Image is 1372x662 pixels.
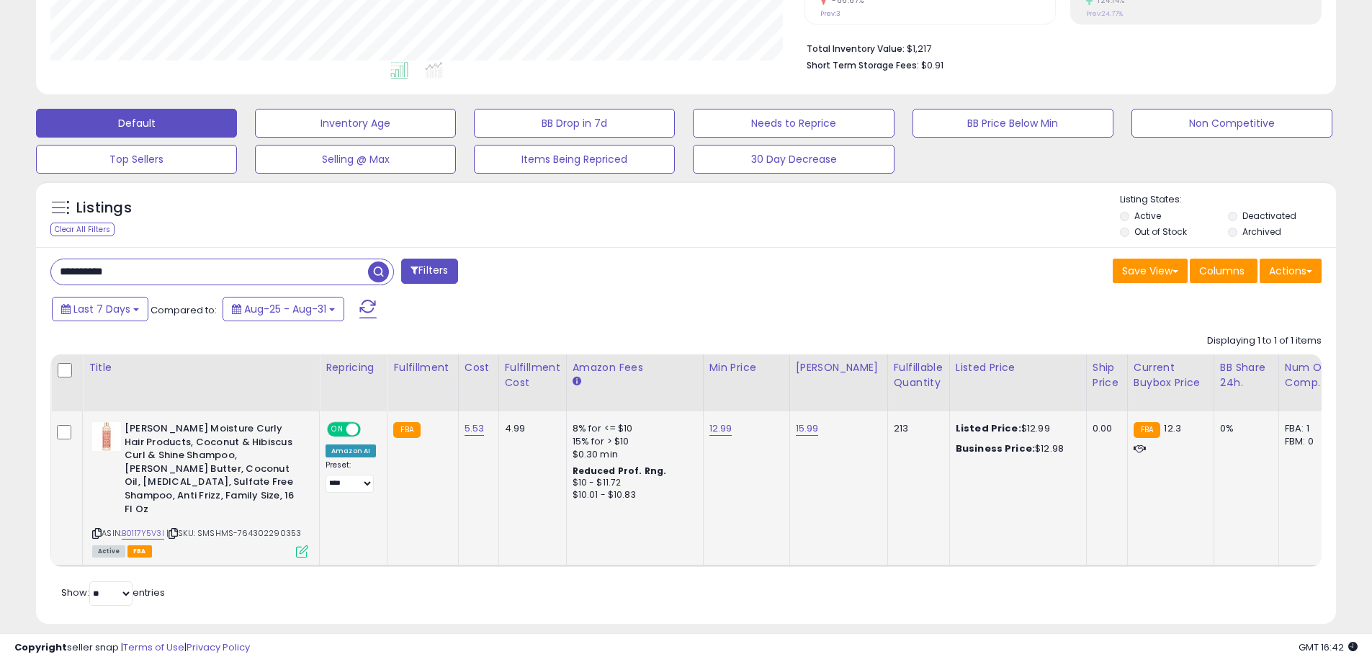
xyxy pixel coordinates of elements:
a: 5.53 [465,421,485,436]
button: Filters [401,259,457,284]
div: Min Price [709,360,784,375]
a: Privacy Policy [187,640,250,654]
span: Aug-25 - Aug-31 [244,302,326,316]
button: Default [36,109,237,138]
div: Amazon AI [326,444,376,457]
div: $12.98 [956,442,1075,455]
a: 15.99 [796,421,819,436]
span: 2025-09-8 16:42 GMT [1299,640,1358,654]
b: Short Term Storage Fees: [807,59,919,71]
small: FBA [393,422,420,438]
a: Terms of Use [123,640,184,654]
p: Listing States: [1120,193,1336,207]
span: ON [328,424,346,436]
span: OFF [359,424,382,436]
div: ASIN: [92,422,308,556]
div: Repricing [326,360,381,375]
label: Archived [1242,225,1281,238]
div: seller snap | | [14,641,250,655]
img: 31TLqHrUAVL._SL40_.jpg [92,422,121,451]
b: [PERSON_NAME] Moisture Curly Hair Products, Coconut & Hibiscus Curl & Shine Shampoo, [PERSON_NAME... [125,422,300,519]
div: $12.99 [956,422,1075,435]
div: FBA: 1 [1285,422,1332,435]
div: 8% for <= $10 [573,422,692,435]
button: Selling @ Max [255,145,456,174]
div: FBM: 0 [1285,435,1332,448]
div: Title [89,360,313,375]
div: Fulfillable Quantity [894,360,943,390]
button: Top Sellers [36,145,237,174]
button: Actions [1260,259,1322,283]
span: FBA [127,545,152,558]
div: Amazon Fees [573,360,697,375]
div: Preset: [326,460,376,493]
small: FBA [1134,422,1160,438]
div: Listed Price [956,360,1080,375]
div: Cost [465,360,493,375]
small: Prev: 24.77% [1086,9,1123,18]
button: BB Drop in 7d [474,109,675,138]
div: Fulfillment [393,360,452,375]
small: Amazon Fees. [573,375,581,388]
button: Columns [1190,259,1257,283]
div: [PERSON_NAME] [796,360,882,375]
div: $0.30 min [573,448,692,461]
strong: Copyright [14,640,67,654]
span: Compared to: [151,303,217,317]
button: Save View [1113,259,1188,283]
div: Ship Price [1093,360,1121,390]
div: Displaying 1 to 1 of 1 items [1207,334,1322,348]
div: 0.00 [1093,422,1116,435]
label: Deactivated [1242,210,1296,222]
label: Active [1134,210,1161,222]
div: Current Buybox Price [1134,360,1208,390]
button: Items Being Repriced [474,145,675,174]
div: 15% for > $10 [573,435,692,448]
b: Total Inventory Value: [807,43,905,55]
span: Show: entries [61,586,165,599]
a: B0117Y5V3I [122,527,164,540]
button: Aug-25 - Aug-31 [223,297,344,321]
button: Needs to Reprice [693,109,894,138]
div: 213 [894,422,938,435]
div: $10 - $11.72 [573,477,692,489]
div: 0% [1220,422,1268,435]
div: $10.01 - $10.83 [573,489,692,501]
h5: Listings [76,198,132,218]
a: 12.99 [709,421,732,436]
div: BB Share 24h. [1220,360,1273,390]
small: Prev: 3 [820,9,840,18]
span: 12.3 [1164,421,1181,435]
div: Num of Comp. [1285,360,1337,390]
div: 4.99 [505,422,555,435]
button: Last 7 Days [52,297,148,321]
button: Non Competitive [1131,109,1332,138]
div: Clear All Filters [50,223,115,236]
span: All listings currently available for purchase on Amazon [92,545,125,558]
div: Fulfillment Cost [505,360,560,390]
button: 30 Day Decrease [693,145,894,174]
label: Out of Stock [1134,225,1187,238]
span: Last 7 Days [73,302,130,316]
span: | SKU: SMSHMS-764302290353 [166,527,301,539]
b: Business Price: [956,442,1035,455]
span: $0.91 [921,58,943,72]
button: BB Price Below Min [913,109,1113,138]
span: Columns [1199,264,1245,278]
li: $1,217 [807,39,1311,56]
b: Reduced Prof. Rng. [573,465,667,477]
button: Inventory Age [255,109,456,138]
b: Listed Price: [956,421,1021,435]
